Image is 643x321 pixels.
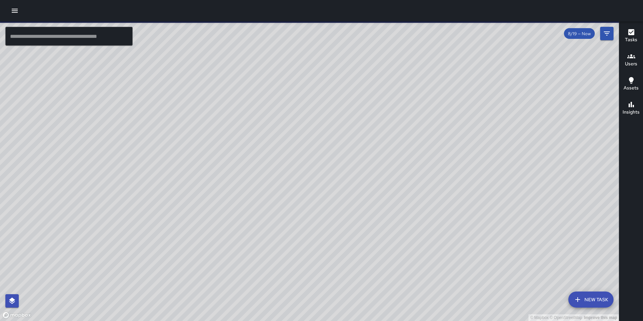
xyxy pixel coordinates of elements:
span: 8/19 — Now [564,31,595,37]
h6: Insights [623,109,640,116]
button: Assets [619,72,643,97]
button: Users [619,48,643,72]
button: Filters [600,27,614,40]
h6: Assets [624,84,639,92]
h6: Tasks [625,36,637,44]
button: Tasks [619,24,643,48]
h6: Users [625,60,637,68]
button: New Task [568,292,614,308]
button: Insights [619,97,643,121]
